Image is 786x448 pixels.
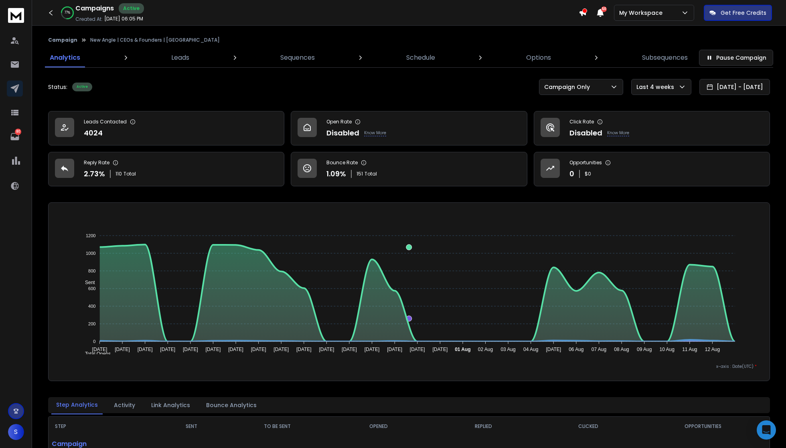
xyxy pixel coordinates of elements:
tspan: 11 Aug [682,347,697,352]
div: Active [72,83,92,91]
span: 110 [115,171,122,177]
tspan: 0 [93,339,95,344]
tspan: 1200 [86,233,95,238]
p: 77 % [65,10,70,15]
a: Subsequences [637,48,693,67]
button: S [8,424,24,440]
tspan: [DATE] [251,347,266,352]
p: Last 4 weeks [636,83,677,91]
tspan: 09 Aug [637,347,652,352]
span: Total Opens [79,351,111,357]
div: Active [119,3,144,14]
p: Disabled [326,127,359,139]
p: 80 [15,129,21,135]
button: Campaign [48,37,77,43]
div: Open Intercom Messenger [757,420,776,440]
img: logo [8,8,24,23]
th: CLICKED [540,417,636,436]
button: Pause Campaign [699,50,773,66]
span: 151 [357,171,363,177]
p: x-axis : Date(UTC) [61,363,757,369]
button: Get Free Credits [704,5,772,21]
tspan: [DATE] [273,347,289,352]
tspan: [DATE] [410,347,425,352]
tspan: 03 Aug [500,347,515,352]
a: Schedule [401,48,440,67]
span: Total [124,171,136,177]
tspan: [DATE] [296,347,312,352]
p: Disabled [569,127,602,139]
button: Activity [109,396,140,414]
p: Leads Contacted [84,119,127,125]
tspan: 06 Aug [569,347,583,352]
p: $ 0 [585,171,591,177]
p: Schedule [406,53,435,63]
a: Analytics [45,48,85,67]
tspan: [DATE] [319,347,334,352]
tspan: [DATE] [228,347,243,352]
span: Total [365,171,377,177]
p: Leads [171,53,189,63]
tspan: [DATE] [160,347,175,352]
th: TO BE SENT [224,417,330,436]
a: Click RateDisabledKnow More [534,111,770,145]
p: 4024 [84,127,103,139]
p: My Workspace [619,9,666,17]
button: Link Analytics [146,396,195,414]
th: STEP [49,417,159,436]
p: Sequences [280,53,315,63]
tspan: [DATE] [115,347,130,352]
p: 1.09 % [326,168,346,180]
tspan: 200 [88,321,95,326]
p: [DATE] 06:05 PM [104,16,143,22]
tspan: [DATE] [183,347,198,352]
a: Sequences [276,48,320,67]
tspan: [DATE] [387,347,402,352]
a: Open RateDisabledKnow More [291,111,527,145]
th: OPPORTUNITIES [637,417,770,436]
p: Open Rate [326,119,352,125]
tspan: 02 Aug [478,347,493,352]
p: 0 [569,168,574,180]
tspan: 12 Aug [705,347,720,352]
button: [DATE] - [DATE] [699,79,770,95]
p: Reply Rate [84,159,109,166]
p: Campaign Only [544,83,593,91]
p: Created At: [75,16,103,22]
a: 80 [7,129,23,145]
tspan: 04 Aug [523,347,538,352]
button: Bounce Analytics [201,396,261,414]
h1: Campaigns [75,4,114,13]
a: Leads Contacted4024 [48,111,284,145]
a: Leads [166,48,194,67]
tspan: 600 [88,286,95,291]
th: REPLIED [427,417,540,436]
span: Sent [79,280,95,285]
tspan: [DATE] [342,347,357,352]
tspan: 01 Aug [455,347,471,352]
th: SENT [159,417,224,436]
p: Get Free Credits [721,9,766,17]
a: Bounce Rate1.09%151Total [291,152,527,186]
tspan: [DATE] [546,347,561,352]
tspan: [DATE] [365,347,380,352]
tspan: 07 Aug [592,347,606,352]
a: Opportunities0$0 [534,152,770,186]
tspan: 1000 [86,251,95,256]
a: Reply Rate2.73%110Total [48,152,284,186]
p: Bounce Rate [326,159,358,166]
tspan: 800 [88,268,95,273]
th: OPENED [330,417,427,436]
tspan: 400 [88,304,95,309]
tspan: [DATE] [205,347,221,352]
p: Know More [364,130,386,136]
button: Step Analytics [51,396,103,414]
tspan: 08 Aug [614,347,629,352]
p: Opportunities [569,159,602,166]
tspan: [DATE] [138,347,153,352]
p: New Angle | CEOs & Founders | [GEOGRAPHIC_DATA] [90,37,220,43]
tspan: [DATE] [432,347,448,352]
tspan: 10 Aug [660,347,675,352]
